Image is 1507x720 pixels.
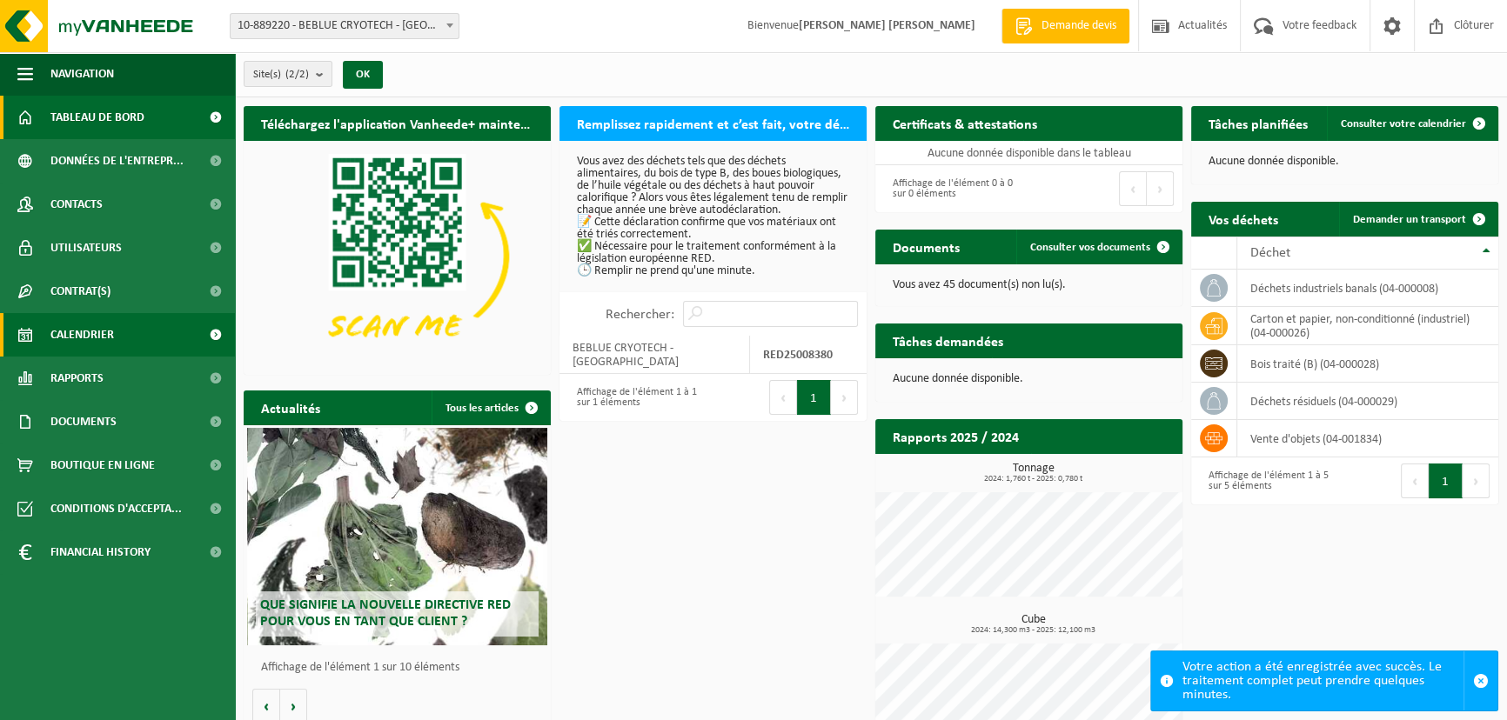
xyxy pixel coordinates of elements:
[884,614,1182,635] h3: Cube
[50,52,114,96] span: Navigation
[50,226,122,270] span: Utilisateurs
[343,61,383,89] button: OK
[1429,463,1463,498] button: 1
[260,598,511,629] span: Que signifie la nouvelle directive RED pour vous en tant que client ?
[1237,345,1498,383] td: bois traité (B) (04-000028)
[559,106,867,140] h2: Remplissez rapidement et c’est fait, votre déclaration RED pour 2025
[577,156,849,277] p: Vous avez des déchets tels que des déchets alimentaires, du bois de type B, des boues biologiques...
[50,270,111,313] span: Contrat(s)
[1191,202,1296,236] h2: Vos déchets
[799,19,975,32] strong: [PERSON_NAME] [PERSON_NAME]
[893,279,1165,291] p: Vous avez 45 document(s) non lu(s).
[1353,214,1466,225] span: Demander un transport
[1147,171,1174,206] button: Next
[1037,17,1121,35] span: Demande devis
[875,106,1055,140] h2: Certificats & attestations
[1237,270,1498,307] td: déchets industriels banals (04-000008)
[1209,156,1481,168] p: Aucune donnée disponible.
[50,139,184,183] span: Données de l'entrepr...
[1237,307,1498,345] td: carton et papier, non-conditionné (industriel) (04-000026)
[568,378,705,417] div: Affichage de l'élément 1 à 1 sur 1 éléments
[50,313,114,357] span: Calendrier
[769,380,797,415] button: Previous
[244,61,332,87] button: Site(s)(2/2)
[261,662,542,674] p: Affichage de l'élément 1 sur 10 éléments
[1339,202,1497,237] a: Demander un transport
[875,323,1021,357] h2: Tâches demandées
[875,230,977,263] h2: Documents
[884,626,1182,635] span: 2024: 14,300 m3 - 2025: 12,100 m3
[244,390,338,424] h2: Actualités
[1250,246,1290,260] span: Déchet
[432,390,549,425] a: Tous les articles
[875,419,1036,453] h2: Rapports 2025 / 2024
[884,463,1182,483] h3: Tonnage
[253,62,309,88] span: Site(s)
[50,357,104,400] span: Rapports
[875,141,1182,165] td: Aucune donnée disponible dans le tableau
[559,336,750,374] td: BEBLUE CRYOTECH - [GEOGRAPHIC_DATA]
[831,380,858,415] button: Next
[244,141,551,371] img: Download de VHEPlus App
[763,349,833,362] strong: RED25008380
[50,530,151,574] span: Financial History
[1031,453,1181,488] a: Consulter les rapports
[606,308,674,322] label: Rechercher:
[1341,118,1466,130] span: Consulter votre calendrier
[1200,462,1336,500] div: Affichage de l'élément 1 à 5 sur 5 éléments
[50,443,155,487] span: Boutique en ligne
[50,96,144,139] span: Tableau de bord
[231,14,459,38] span: 10-889220 - BEBLUE CRYOTECH - LIÈGE
[893,373,1165,385] p: Aucune donnée disponible.
[285,69,309,80] count: (2/2)
[50,487,182,530] span: Conditions d'accepta...
[1119,171,1147,206] button: Previous
[1016,230,1181,264] a: Consulter vos documents
[50,400,117,443] span: Documents
[1237,383,1498,420] td: déchets résiduels (04-000029)
[230,13,459,39] span: 10-889220 - BEBLUE CRYOTECH - LIÈGE
[1030,242,1150,253] span: Consulter vos documents
[1191,106,1325,140] h2: Tâches planifiées
[244,106,551,140] h2: Téléchargez l'application Vanheede+ maintenant!
[1237,420,1498,457] td: vente d'objets (04-001834)
[1182,651,1463,710] div: Votre action a été enregistrée avec succès. Le traitement complet peut prendre quelques minutes.
[247,428,548,645] a: Que signifie la nouvelle directive RED pour vous en tant que client ?
[797,380,831,415] button: 1
[1001,9,1129,43] a: Demande devis
[50,183,103,226] span: Contacts
[884,170,1021,208] div: Affichage de l'élément 0 à 0 sur 0 éléments
[884,475,1182,483] span: 2024: 1,760 t - 2025: 0,780 t
[1327,106,1497,141] a: Consulter votre calendrier
[1401,463,1429,498] button: Previous
[1463,463,1490,498] button: Next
